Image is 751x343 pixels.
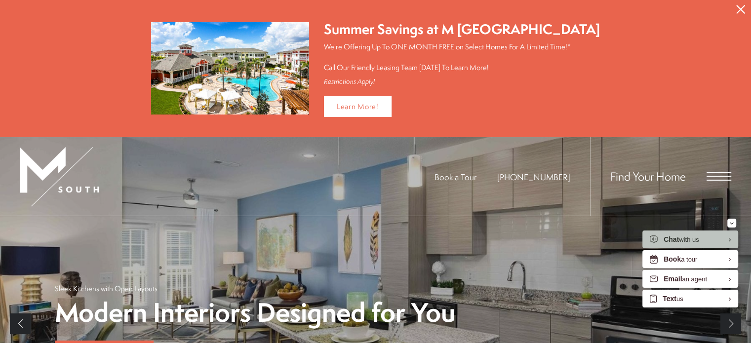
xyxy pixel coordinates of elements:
a: Call Us at 813-570-8014 [497,171,570,183]
img: MSouth [20,147,99,206]
a: Learn More! [324,96,392,117]
p: Modern Interiors Designed for You [55,299,455,327]
button: Open Menu [707,172,731,181]
a: Book a Tour [435,171,476,183]
span: [PHONE_NUMBER] [497,171,570,183]
a: Next [720,313,741,334]
a: Previous [10,313,31,334]
div: Summer Savings at M [GEOGRAPHIC_DATA] [324,20,600,39]
p: Sleek Kitchens with Open Layouts [55,283,158,294]
p: We're Offering Up To ONE MONTH FREE on Select Homes For A Limited Time!* Call Our Friendly Leasin... [324,41,600,73]
img: Summer Savings at M South Apartments [151,22,309,114]
a: Find Your Home [610,168,686,184]
div: Restrictions Apply! [324,77,600,86]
